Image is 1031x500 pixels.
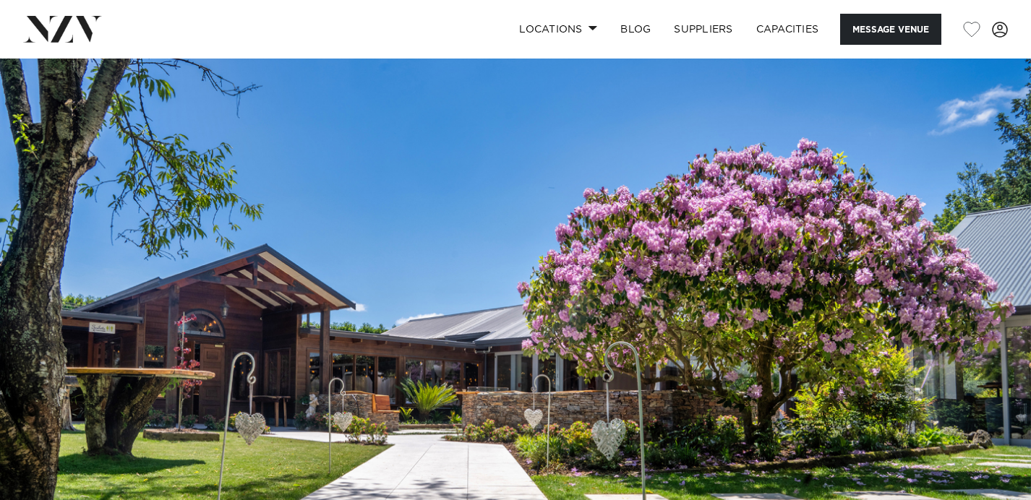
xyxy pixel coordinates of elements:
a: Locations [508,14,609,45]
button: Message Venue [840,14,941,45]
a: SUPPLIERS [662,14,744,45]
a: BLOG [609,14,662,45]
a: Capacities [745,14,831,45]
img: nzv-logo.png [23,16,102,42]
